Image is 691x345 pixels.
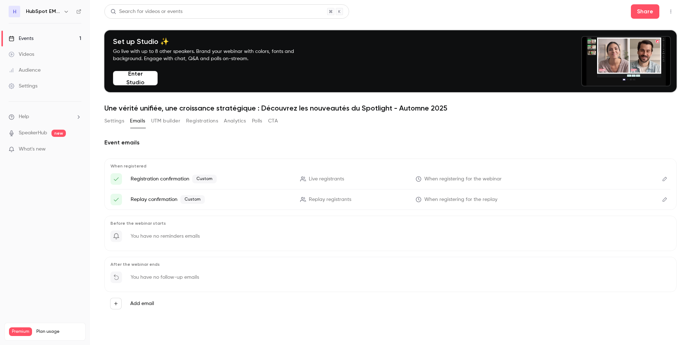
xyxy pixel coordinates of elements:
span: Custom [180,195,205,204]
p: You have no reminders emails [131,233,200,240]
span: Premium [9,327,32,336]
p: / 1000 [63,336,81,342]
span: Replay registrants [309,196,351,203]
button: Settings [104,115,124,127]
p: After the webinar ends [110,261,670,267]
h2: Event emails [104,138,677,147]
span: What's new [19,145,46,153]
span: H [13,8,16,15]
p: Videos [9,336,23,342]
label: Add email [130,300,154,307]
div: Events [9,35,33,42]
li: Voici votre lien d'accès au webinaire {{ event_name }} ! [110,194,670,205]
p: When registered [110,163,670,169]
span: Plan usage [36,329,81,335]
span: Help [19,113,29,121]
button: Share [631,4,659,19]
span: When registering for the replay [424,196,497,203]
p: Replay confirmation [131,195,292,204]
span: 23 [63,337,68,341]
button: Emails [130,115,145,127]
button: Edit [659,194,670,205]
p: Before the webinar starts [110,220,670,226]
li: Voici votre lien d'accès au webinaire Event name ! [110,173,670,185]
button: Edit [659,173,670,185]
div: Audience [9,67,41,74]
h6: HubSpot EMEA FR [26,8,60,15]
p: You have no follow-up emails [131,274,199,281]
div: Videos [9,51,34,58]
span: When registering for the webinar [424,175,502,183]
span: new [51,130,66,137]
span: Custom [192,175,217,183]
button: CTA [268,115,278,127]
button: Analytics [224,115,246,127]
div: Settings [9,82,37,90]
div: Search for videos or events [110,8,182,15]
span: Live registrants [309,175,344,183]
p: Registration confirmation [131,175,292,183]
a: SpeakerHub [19,129,47,137]
button: Polls [252,115,262,127]
button: Enter Studio [113,71,158,85]
button: Registrations [186,115,218,127]
h1: Une vérité unifiée, une croissance stratégique : Découvrez les nouveautés du Spotlight - Automne ... [104,104,677,112]
button: UTM builder [151,115,180,127]
li: help-dropdown-opener [9,113,81,121]
p: Go live with up to 8 other speakers. Brand your webinar with colors, fonts and background. Engage... [113,48,311,62]
h4: Set up Studio ✨ [113,37,311,46]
